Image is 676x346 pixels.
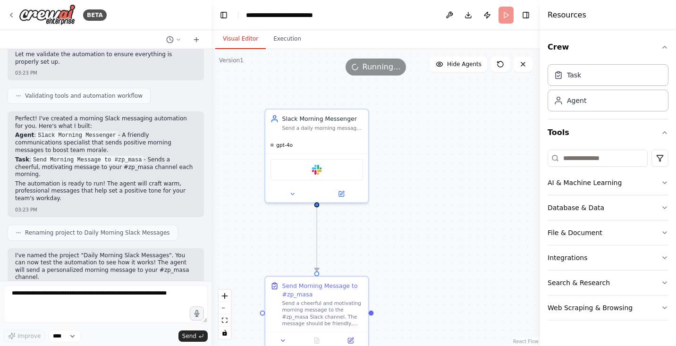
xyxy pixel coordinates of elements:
[17,332,41,340] span: Improve
[4,285,208,323] textarea: To enrich screen reader interactions, please activate Accessibility in Grammarly extension settings
[548,203,604,212] div: Database & Data
[190,306,204,321] button: Click to speak your automation idea
[219,57,244,64] div: Version 1
[25,229,170,236] span: Renaming project to Daily Morning Slack Messages
[447,60,482,68] span: Hide Agents
[4,330,45,342] button: Improve
[567,96,586,105] div: Agent
[548,303,633,312] div: Web Scraping & Browsing
[548,253,587,262] div: Integrations
[83,9,107,21] div: BETA
[219,290,231,339] div: React Flow controls
[548,245,668,270] button: Integrations
[282,282,363,298] div: Send Morning Message to #zp_masa
[513,339,539,344] a: React Flow attribution
[182,332,196,340] span: Send
[189,34,204,45] button: Start a new chat
[219,327,231,339] button: toggle interactivity
[15,156,29,163] strong: Task
[19,4,76,25] img: Logo
[548,195,668,220] button: Database & Data
[219,302,231,314] button: zoom out
[162,34,185,45] button: Switch to previous chat
[430,57,487,72] button: Hide Agents
[548,119,668,146] button: Tools
[548,178,622,187] div: AI & Machine Learning
[548,9,586,21] h4: Resources
[178,330,208,342] button: Send
[219,290,231,302] button: zoom in
[15,132,34,138] strong: Agent
[282,125,363,131] div: Send a daily morning message to the #zp_masa Slack channel to start the day with a positive and m...
[336,336,365,346] button: Open in side panel
[15,180,196,203] p: The automation is ready to run! The agent will craft warm, professional messages that help set a ...
[313,207,321,271] g: Edge from 8f52a76a-b995-4339-9a01-080eba0b7ebf to a5a816df-432f-45d1-9654-b01cff434b50
[548,170,668,195] button: AI & Machine Learning
[548,270,668,295] button: Search & Research
[548,34,668,60] button: Crew
[15,132,196,154] p: : - A friendly communications specialist that sends positive morning messages to boost team morale.
[548,146,668,328] div: Tools
[31,156,144,164] code: Send Morning Message to #zp_masa
[217,8,230,22] button: Hide left sidebar
[548,220,668,245] button: File & Document
[36,131,118,140] code: Slack Morning Messenger
[312,165,321,175] img: Slack
[246,10,341,20] nav: breadcrumb
[548,60,668,119] div: Crew
[276,142,293,148] span: gpt-4o
[15,115,196,130] p: Perfect! I've created a morning Slack messaging automation for you. Here's what I built:
[363,61,401,73] span: Running...
[299,336,335,346] button: No output available
[15,156,196,178] p: : - Sends a cheerful, motivating message to your #zp_masa channel each morning.
[15,206,196,213] div: 03:23 PM
[282,300,363,327] div: Send a cheerful and motivating morning message to the #zp_masa Slack channel. The message should ...
[215,29,266,49] button: Visual Editor
[318,189,365,199] button: Open in side panel
[15,51,196,66] p: Let me validate the automation to ensure everything is properly set up.
[15,69,196,76] div: 03:23 PM
[519,8,532,22] button: Hide right sidebar
[548,295,668,320] button: Web Scraping & Browsing
[567,70,581,80] div: Task
[25,92,143,100] span: Validating tools and automation workflow
[15,252,196,281] p: I've named the project "Daily Morning Slack Messages". You can now test the automation to see how...
[548,228,602,237] div: File & Document
[219,314,231,327] button: fit view
[282,115,363,123] div: Slack Morning Messenger
[548,278,610,287] div: Search & Research
[264,109,369,203] div: Slack Morning MessengerSend a daily morning message to the #zp_masa Slack channel to start the da...
[266,29,309,49] button: Execution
